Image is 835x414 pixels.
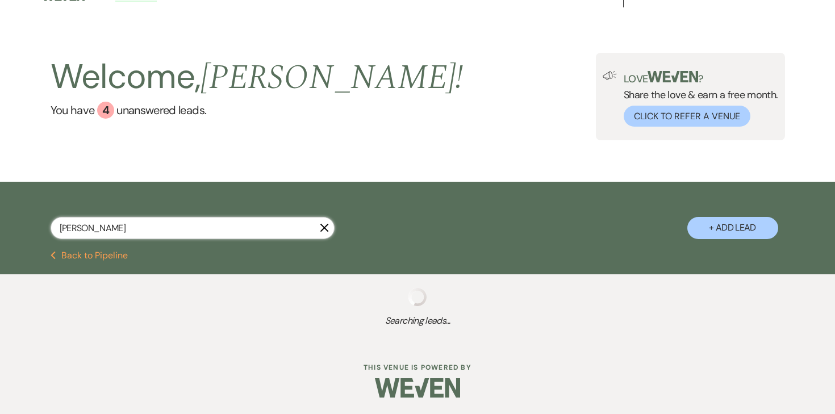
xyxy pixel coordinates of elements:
[51,53,464,102] h2: Welcome,
[51,102,464,119] a: You have 4 unanswered leads.
[51,251,128,260] button: Back to Pipeline
[603,71,617,80] img: loud-speaker-illustration.svg
[408,288,427,306] img: loading spinner
[617,71,778,127] div: Share the love & earn a free month.
[201,52,463,104] span: [PERSON_NAME] !
[97,102,114,119] div: 4
[375,368,460,408] img: Weven Logo
[624,106,750,127] button: Click to Refer a Venue
[51,217,335,239] input: Search by name, event date, email address or phone number
[687,217,778,239] button: + Add Lead
[624,71,778,84] p: Love ?
[648,71,698,82] img: weven-logo-green.svg
[42,314,794,328] span: Searching leads...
